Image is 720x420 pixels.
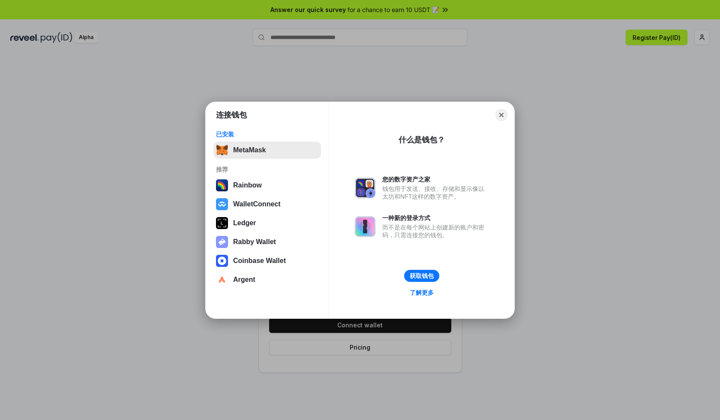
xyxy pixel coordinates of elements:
[405,287,439,298] a: 了解更多
[213,233,321,251] button: Rabby Wallet
[382,175,489,183] div: 您的数字资产之家
[213,177,321,194] button: Rainbow
[233,219,256,227] div: Ledger
[233,181,262,189] div: Rainbow
[213,215,321,232] button: Ledger
[233,257,286,265] div: Coinbase Wallet
[216,179,228,191] img: svg+xml,%3Csvg%20width%3D%22120%22%20height%3D%22120%22%20viewBox%3D%220%200%20120%20120%22%20fil...
[213,252,321,269] button: Coinbase Wallet
[495,109,507,121] button: Close
[216,166,318,173] div: 推荐
[216,255,228,267] img: svg+xml,%3Csvg%20width%3D%2228%22%20height%3D%2228%22%20viewBox%3D%220%200%2028%2028%22%20fill%3D...
[382,185,489,200] div: 钱包用于发送、接收、存储和显示像以太坊和NFT这样的数字资产。
[213,271,321,288] button: Argent
[399,135,445,145] div: 什么是钱包？
[213,196,321,213] button: WalletConnect
[233,238,276,246] div: Rabby Wallet
[233,200,281,208] div: WalletConnect
[216,198,228,210] img: svg+xml,%3Csvg%20width%3D%2228%22%20height%3D%2228%22%20viewBox%3D%220%200%2028%2028%22%20fill%3D...
[213,142,321,159] button: MetaMask
[382,224,489,239] div: 而不是在每个网站上创建新的账户和密码，只需连接您的钱包。
[233,146,266,154] div: MetaMask
[410,272,434,280] div: 获取钱包
[216,144,228,156] img: svg+xml,%3Csvg%20fill%3D%22none%22%20height%3D%2233%22%20viewBox%3D%220%200%2035%2033%22%20width%...
[216,110,247,120] h1: 连接钱包
[216,217,228,229] img: svg+xml,%3Csvg%20xmlns%3D%22http%3A%2F%2Fwww.w3.org%2F2000%2Fsvg%22%20width%3D%2228%22%20height%3...
[216,236,228,248] img: svg+xml,%3Csvg%20xmlns%3D%22http%3A%2F%2Fwww.w3.org%2F2000%2Fsvg%22%20fill%3D%22none%22%20viewBox...
[233,276,255,284] div: Argent
[355,178,375,198] img: svg+xml,%3Csvg%20xmlns%3D%22http%3A%2F%2Fwww.w3.org%2F2000%2Fsvg%22%20fill%3D%22none%22%20viewBox...
[216,274,228,286] img: svg+xml,%3Csvg%20width%3D%2228%22%20height%3D%2228%22%20viewBox%3D%220%200%2028%2028%22%20fill%3D...
[404,270,439,282] button: 获取钱包
[355,216,375,237] img: svg+xml,%3Csvg%20xmlns%3D%22http%3A%2F%2Fwww.w3.org%2F2000%2Fsvg%22%20fill%3D%22none%22%20viewBox...
[410,289,434,296] div: 了解更多
[216,130,318,138] div: 已安装
[382,214,489,222] div: 一种新的登录方式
